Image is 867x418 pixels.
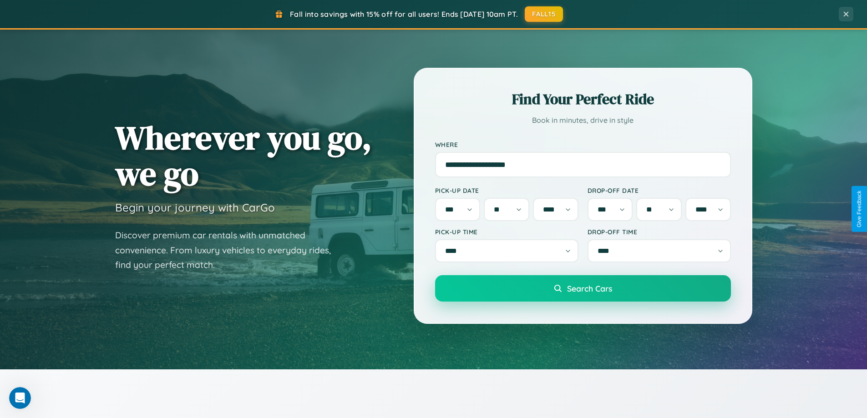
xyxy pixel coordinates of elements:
h2: Find Your Perfect Ride [435,89,731,109]
label: Drop-off Time [588,228,731,236]
span: Search Cars [567,283,612,293]
label: Drop-off Date [588,186,731,194]
label: Pick-up Time [435,228,578,236]
h3: Begin your journey with CarGo [115,201,275,214]
span: Fall into savings with 15% off for all users! Ends [DATE] 10am PT. [290,10,518,19]
iframe: Intercom live chat [9,387,31,409]
button: Search Cars [435,275,731,302]
button: FALL15 [525,6,563,22]
label: Where [435,141,731,148]
p: Discover premium car rentals with unmatched convenience. From luxury vehicles to everyday rides, ... [115,228,343,272]
h1: Wherever you go, we go [115,120,372,191]
label: Pick-up Date [435,186,578,194]
p: Book in minutes, drive in style [435,114,731,127]
div: Give Feedback [856,191,862,227]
